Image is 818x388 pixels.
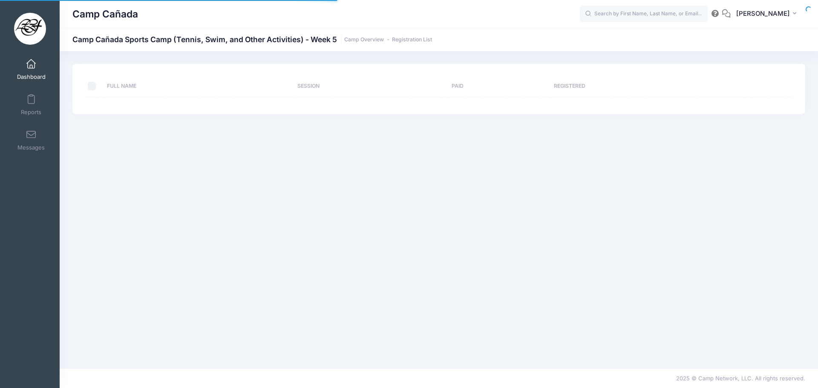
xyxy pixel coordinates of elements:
[72,4,138,24] h1: Camp Cañada
[21,109,41,116] span: Reports
[392,37,432,43] a: Registration List
[294,75,447,98] th: Session
[11,125,52,155] a: Messages
[736,9,790,18] span: [PERSON_NAME]
[580,6,708,23] input: Search by First Name, Last Name, or Email...
[11,55,52,84] a: Dashboard
[731,4,805,24] button: [PERSON_NAME]
[550,75,751,98] th: Registered
[11,90,52,120] a: Reports
[14,13,46,45] img: Camp Cañada
[447,75,550,98] th: Paid
[344,37,384,43] a: Camp Overview
[676,375,805,382] span: 2025 © Camp Network, LLC. All rights reserved.
[72,35,432,44] h1: Camp Cañada Sports Camp (Tennis, Swim, and Other Activities) - Week 5
[17,73,46,80] span: Dashboard
[103,75,294,98] th: Full Name
[17,144,45,151] span: Messages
